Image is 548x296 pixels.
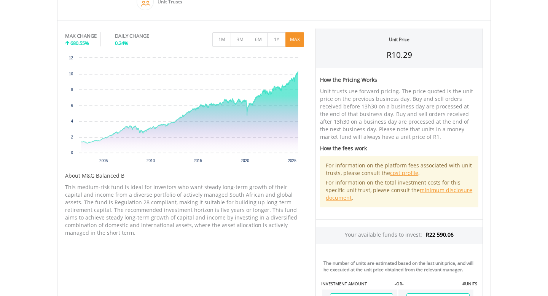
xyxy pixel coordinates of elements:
[65,54,304,168] div: Chart. Highcharts interactive chart.
[71,103,73,108] text: 6
[389,36,409,43] div: Unit Price
[231,32,249,47] button: 3M
[320,88,478,141] p: Unit trusts use forward pricing. The price quoted is the unit price on the previous business day....
[69,72,73,76] text: 10
[65,32,97,40] div: MAX CHANGE
[316,227,483,244] div: Your available funds to invest:
[115,40,128,46] span: 0.24%
[65,183,304,237] p: This medium-risk fund is ideal for investors who want steady long-term growth of their capital an...
[65,54,304,168] svg: Interactive chart
[71,135,73,139] text: 2
[395,281,404,287] label: -OR-
[387,49,412,60] span: R10.29
[390,169,418,177] a: cost profile
[99,159,108,163] text: 2005
[147,159,155,163] text: 2010
[241,159,250,163] text: 2020
[321,281,367,287] label: INVESTMENT AMOUNT
[249,32,268,47] button: 6M
[194,159,202,163] text: 2015
[71,88,73,92] text: 8
[323,260,479,273] div: The number of units are estimated based on the last unit price, and will be executed at the unit ...
[320,145,367,152] span: How the fees work
[65,172,304,180] h5: About M&G Balanced B
[462,281,477,287] label: #UNITS
[426,231,454,238] span: R22 590.06
[69,56,73,60] text: 12
[326,162,473,177] p: For information on the platform fees associated with unit trusts, please consult the .
[285,32,304,47] button: MAX
[267,32,286,47] button: 1Y
[115,32,175,40] div: DAILY CHANGE
[288,159,296,163] text: 2025
[71,151,73,155] text: 0
[212,32,231,47] button: 1M
[320,76,377,83] span: How the Pricing Works
[71,119,73,123] text: 4
[326,186,472,201] a: minimum disclosure document
[70,40,89,46] span: 680.55%
[326,179,473,202] p: For information on the total investment costs for this specific unit trust, please consult the .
